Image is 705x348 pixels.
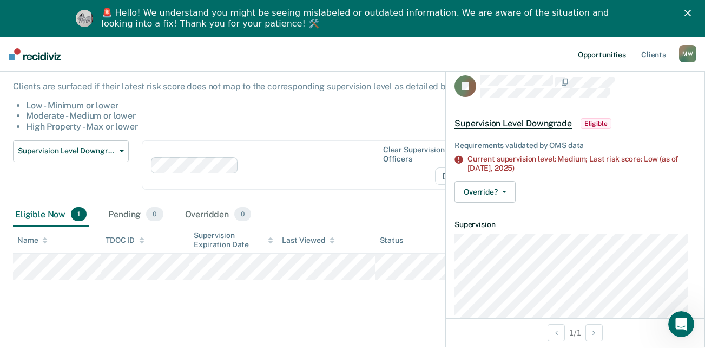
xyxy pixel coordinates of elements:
button: Previous Opportunity [548,324,565,341]
dt: Supervision [454,220,696,229]
li: Moderate - Medium or lower [26,111,542,121]
iframe: Intercom live chat [668,311,694,337]
img: Recidiviz [9,48,61,60]
span: Supervision Level Downgrade [18,146,115,156]
span: Eligible [581,118,611,129]
div: Supervision Expiration Date [194,231,273,249]
div: Clear supervision officers [383,145,472,164]
div: Name [17,236,48,245]
li: Low - Minimum or lower [26,100,542,111]
a: Clients [639,37,668,72]
div: Last Viewed [282,236,334,245]
div: Pending [106,203,165,227]
p: Clients are surfaced if their latest risk score does not map to the corresponding supervision lev... [13,81,542,92]
button: Override? [454,181,516,203]
div: TDOC ID [106,236,144,245]
span: Supervision Level Downgrade [454,118,572,129]
div: Supervision Level DowngradeEligible [446,106,704,141]
img: Profile image for Kim [76,10,93,27]
span: 2025) [495,164,515,172]
span: D30 [435,167,474,185]
a: Opportunities [576,37,628,72]
div: Status [380,236,403,245]
button: Next Opportunity [585,324,603,341]
div: Overridden [183,203,254,227]
div: Current supervision level: Medium; Last risk score: Low (as of [DATE], [467,154,696,173]
div: M W [679,45,696,62]
div: 1 / 1 [446,318,704,347]
span: 0 [234,207,251,221]
span: 1 [71,207,87,221]
div: Close [684,10,695,16]
li: High Property - Max or lower [26,121,542,132]
span: 0 [146,207,163,221]
div: Eligible Now [13,203,89,227]
div: 🚨 Hello! We understand you might be seeing mislabeled or outdated information. We are aware of th... [102,8,612,29]
div: Requirements validated by OMS data [454,141,696,150]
